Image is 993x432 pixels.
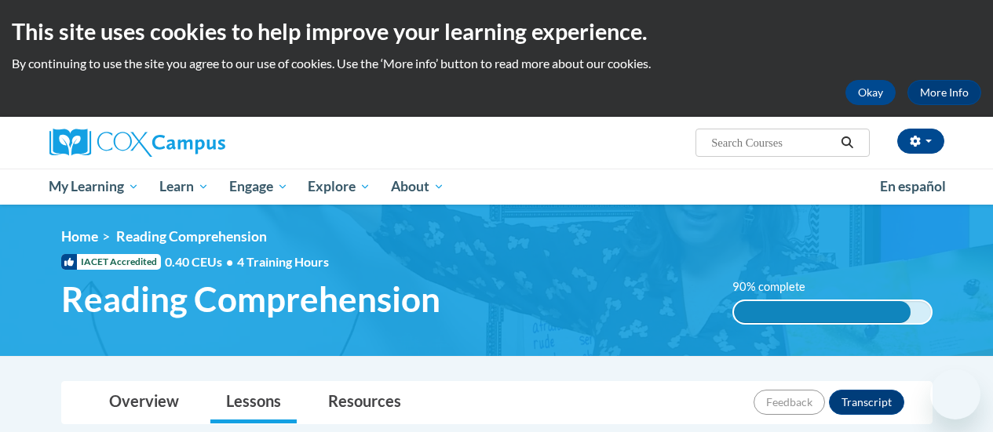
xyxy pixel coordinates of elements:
[93,382,195,423] a: Overview
[845,80,896,105] button: Okay
[39,169,150,205] a: My Learning
[165,253,237,270] span: 0.40 CEUs
[734,301,911,323] div: 90% complete
[835,133,859,152] button: Search
[149,169,219,205] a: Learn
[61,278,440,320] span: Reading Comprehension
[308,177,371,196] span: Explore
[754,390,825,415] button: Feedback
[381,169,455,205] a: About
[61,254,161,270] span: IACET Accredited
[229,177,288,196] span: Engage
[12,16,981,47] h2: This site uses cookies to help improve your learning experience.
[12,55,981,72] p: By continuing to use the site you agree to our use of cookies. Use the ‘More info’ button to read...
[829,390,904,415] button: Transcript
[226,254,233,269] span: •
[49,129,225,157] img: Cox Campus
[930,369,980,419] iframe: Button to launch messaging window
[732,278,823,296] label: 90% complete
[219,169,298,205] a: Engage
[61,228,98,245] a: Home
[159,177,209,196] span: Learn
[38,169,956,205] div: Main menu
[237,254,329,269] span: 4 Training Hours
[116,228,267,245] span: Reading Comprehension
[870,170,956,203] a: En español
[391,177,444,196] span: About
[907,80,981,105] a: More Info
[312,382,417,423] a: Resources
[49,129,332,157] a: Cox Campus
[880,178,946,194] span: En español
[710,133,835,152] input: Search Courses
[210,382,297,423] a: Lessons
[298,169,381,205] a: Explore
[897,129,944,154] button: Account Settings
[49,177,139,196] span: My Learning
